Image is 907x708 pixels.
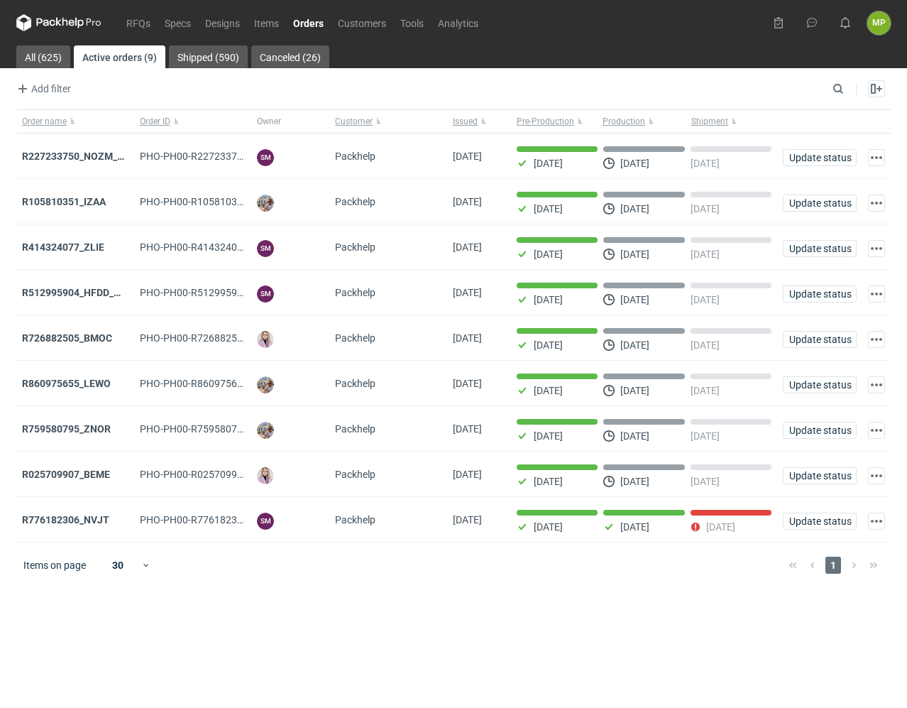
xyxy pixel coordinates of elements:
[335,423,375,435] span: Packhelp
[158,14,198,31] a: Specs
[22,151,129,162] a: R227233750_NOZM_V1
[74,45,165,68] a: Active orders (9)
[140,241,273,253] span: PHO-PH00-R414324077_ZLIE
[620,339,649,351] p: [DATE]
[783,195,857,212] button: Update status
[140,332,281,344] span: PHO-PH00-R726882505_BMOC
[257,149,274,166] figcaption: SM
[691,294,720,305] p: [DATE]
[257,240,274,257] figcaption: SM
[134,110,252,133] button: Order ID
[534,430,563,442] p: [DATE]
[789,471,850,481] span: Update status
[16,14,101,31] svg: Packhelp Pro
[789,334,850,344] span: Update status
[22,469,110,480] a: R025709907_BEME
[14,80,71,97] span: Add filter
[22,332,112,344] a: R726882505_BMOC
[140,287,312,298] span: PHO-PH00-R512995904_HFDD_MOOR
[257,376,274,393] img: Michał Palasek
[22,196,106,207] a: R105810351_IZAA
[257,195,274,212] img: Michał Palasek
[335,514,375,525] span: Packhelp
[23,558,86,572] span: Items on page
[534,249,563,260] p: [DATE]
[868,149,885,166] button: Actions
[13,80,72,97] button: Add filter
[257,422,274,439] img: Michał Palasek
[140,116,170,127] span: Order ID
[620,521,649,533] p: [DATE]
[620,294,649,305] p: [DATE]
[22,287,143,298] strong: R512995904_HFDD_MOOR
[620,249,649,260] p: [DATE]
[335,196,375,207] span: Packhelp
[335,116,373,127] span: Customer
[453,469,482,480] span: 19/08/2025
[22,514,109,525] a: R776182306_NVJT
[783,331,857,348] button: Update status
[335,469,375,480] span: Packhelp
[534,203,563,214] p: [DATE]
[783,467,857,484] button: Update status
[393,14,431,31] a: Tools
[867,11,891,35] button: MP
[140,423,279,435] span: PHO-PH00-R759580795_ZNOR
[140,196,274,207] span: PHO-PH00-R105810351_IZAA
[868,513,885,530] button: Actions
[789,425,850,435] span: Update status
[335,151,375,162] span: Packhelp
[620,430,649,442] p: [DATE]
[22,241,104,253] strong: R414324077_ZLIE
[453,378,482,389] span: 22/08/2025
[534,521,563,533] p: [DATE]
[691,158,720,169] p: [DATE]
[140,378,280,389] span: PHO-PH00-R860975655_LEWO
[783,376,857,393] button: Update status
[335,378,375,389] span: Packhelp
[198,14,247,31] a: Designs
[447,110,511,133] button: Issued
[257,116,281,127] span: Owner
[453,423,482,435] span: 21/08/2025
[789,289,850,299] span: Update status
[453,514,482,525] span: 11/08/2025
[868,331,885,348] button: Actions
[783,285,857,303] button: Update status
[620,158,649,169] p: [DATE]
[453,287,482,298] span: 25/08/2025
[22,423,111,435] a: R759580795_ZNOR
[431,14,485,31] a: Analytics
[95,555,141,575] div: 30
[453,151,482,162] span: 04/09/2025
[335,332,375,344] span: Packhelp
[140,151,297,162] span: PHO-PH00-R227233750_NOZM_V1
[257,285,274,303] figcaption: SM
[688,110,777,133] button: Shipment
[691,430,720,442] p: [DATE]
[257,513,274,530] figcaption: SM
[534,385,563,396] p: [DATE]
[119,14,158,31] a: RFQs
[789,198,850,208] span: Update status
[331,14,393,31] a: Customers
[247,14,286,31] a: Items
[603,116,645,127] span: Production
[22,378,111,389] a: R860975655_LEWO
[868,285,885,303] button: Actions
[534,158,563,169] p: [DATE]
[140,514,277,525] span: PHO-PH00-R776182306_NVJT
[329,110,447,133] button: Customer
[783,240,857,257] button: Update status
[620,476,649,487] p: [DATE]
[251,45,329,68] a: Canceled (26)
[691,203,720,214] p: [DATE]
[620,385,649,396] p: [DATE]
[169,45,248,68] a: Shipped (590)
[783,149,857,166] button: Update status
